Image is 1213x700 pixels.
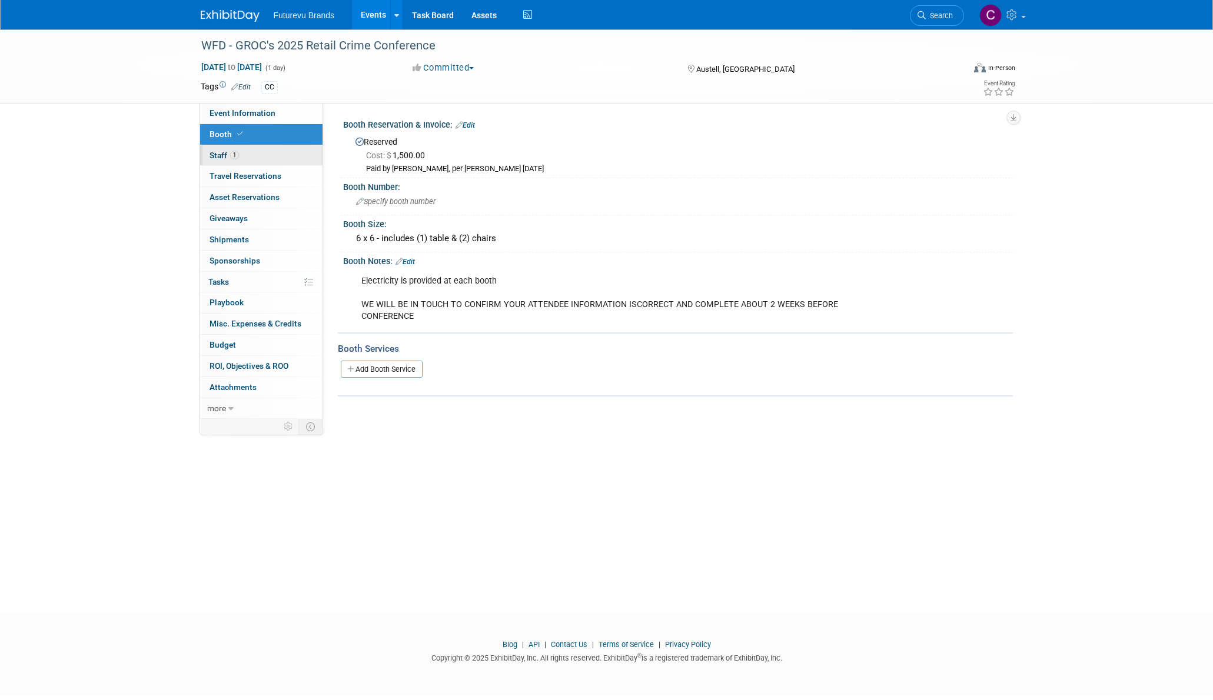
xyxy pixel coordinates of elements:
span: Attachments [210,382,257,392]
span: Misc. Expenses & Credits [210,319,301,328]
span: Budget [210,340,236,349]
span: | [656,640,663,649]
span: Specify booth number [356,197,436,206]
a: API [529,640,540,649]
sup: ® [637,652,642,659]
div: Booth Services [338,342,1013,355]
img: Format-Inperson.png [974,63,986,72]
a: Asset Reservations [200,187,323,208]
div: WFD - GROC's 2025 Retail Crime Conference [197,35,946,56]
span: 1 [230,151,239,159]
span: Sponsorships [210,256,260,265]
a: Playbook [200,292,323,313]
span: Tasks [208,277,229,286]
span: ROI, Objectives & ROO [210,361,288,371]
a: Search [910,5,964,26]
div: Booth Number: [343,178,1013,193]
span: Asset Reservations [210,192,280,202]
span: more [207,404,226,413]
a: Staff1 [200,145,323,166]
td: Toggle Event Tabs [298,419,323,434]
a: Add Booth Service [341,361,423,378]
a: Travel Reservations [200,166,323,186]
span: | [589,640,597,649]
div: 6 x 6 - includes (1) table & (2) chairs [352,229,1004,248]
a: more [200,398,323,419]
span: [DATE] [DATE] [201,62,262,72]
a: Tasks [200,272,323,292]
span: | [541,640,549,649]
td: Tags [201,81,251,94]
a: Attachments [200,377,323,398]
span: Staff [210,151,239,160]
a: Privacy Policy [665,640,711,649]
div: Event Rating [983,81,1015,86]
a: Shipments [200,229,323,250]
div: Event Format [895,61,1016,79]
span: 1,500.00 [366,151,430,160]
a: Blog [503,640,517,649]
span: (1 day) [264,64,285,72]
a: Event Information [200,103,323,124]
a: Terms of Service [599,640,654,649]
div: Electricity is provided at each booth WE WILL BE IN TOUCH TO CONFIRM YOUR ATTENDEE INFORMATION IS... [353,269,883,328]
div: Booth Notes: [343,252,1013,268]
i: Booth reservation complete [237,131,243,137]
img: ExhibitDay [201,10,260,22]
span: Playbook [210,298,244,307]
span: | [519,640,527,649]
span: to [226,62,237,72]
div: Paid by [PERSON_NAME], per [PERSON_NAME] [DATE] [366,164,1004,174]
span: Booth [210,129,245,139]
div: Reserved [352,133,1004,174]
div: Booth Reservation & Invoice: [343,116,1013,131]
span: Giveaways [210,214,248,223]
span: Cost: $ [366,151,393,160]
div: CC [261,81,278,94]
a: Booth [200,124,323,145]
span: Futurevu Brands [274,11,335,20]
td: Personalize Event Tab Strip [278,419,299,434]
div: Booth Size: [343,215,1013,230]
a: Sponsorships [200,251,323,271]
span: Event Information [210,108,275,118]
a: ROI, Objectives & ROO [200,356,323,376]
img: CHERYL CLOWES [979,4,1002,26]
a: Misc. Expenses & Credits [200,314,323,334]
span: Search [926,11,953,20]
div: In-Person [988,64,1015,72]
a: Giveaways [200,208,323,229]
a: Edit [456,121,475,129]
a: Edit [396,258,415,266]
span: Shipments [210,235,249,244]
span: Travel Reservations [210,171,281,181]
a: Edit [231,83,251,91]
span: Austell, [GEOGRAPHIC_DATA] [696,65,795,74]
a: Budget [200,335,323,355]
a: Contact Us [551,640,587,649]
button: Committed [408,62,478,74]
